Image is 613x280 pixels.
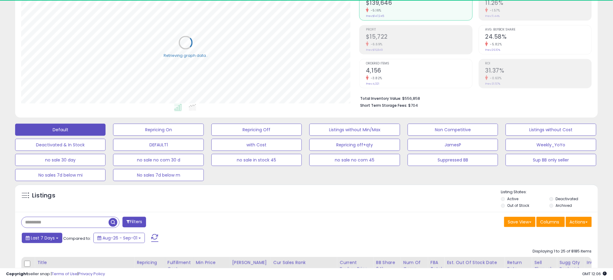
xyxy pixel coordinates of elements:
[485,48,501,52] small: Prev: 26.10%
[376,259,398,272] div: BB Share 24h.
[113,154,204,166] button: no sale no com 30 d
[536,217,565,227] button: Columns
[113,139,204,151] button: DEFAULT1
[431,259,442,278] div: FBA Total Qty
[485,82,501,86] small: Prev: 31.57%
[369,8,381,13] small: -5.16%
[501,189,598,195] p: Listing States:
[103,235,137,241] span: Aug-26 - Sep-01
[366,14,384,18] small: Prev: $147,245
[488,8,500,13] small: -1.57%
[408,103,418,108] span: $704
[309,124,400,136] button: Listings without Min/Max
[232,259,268,266] div: [PERSON_NAME]
[366,62,472,65] span: Ordered Items
[6,271,28,277] strong: Copyright
[78,271,105,277] a: Privacy Policy
[63,236,91,241] span: Compared to:
[113,124,204,136] button: Repricing On
[168,259,191,272] div: Fulfillment Cost
[485,28,592,31] span: Avg. Buybox Share
[52,271,77,277] a: Terms of Use
[22,233,62,243] button: Last 7 Days
[211,139,302,151] button: with Cost
[366,33,472,41] h2: $15,722
[485,14,500,18] small: Prev: 11.44%
[488,42,502,47] small: -5.82%
[408,124,498,136] button: Non Competitive
[408,154,498,166] button: Suppressed BB
[137,259,162,266] div: Repricing
[582,271,607,277] span: 2025-09-9 12:06 GMT
[360,94,587,102] li: $556,858
[556,203,572,208] label: Archived
[31,235,55,241] span: Last 7 Days
[15,154,106,166] button: no sale 30 day
[113,169,204,181] button: No sales 7d below m
[360,103,407,108] b: Short Term Storage Fees:
[534,259,554,272] div: Sell Through
[507,203,530,208] label: Out of Stock
[556,196,578,201] label: Deactivated
[369,42,383,47] small: -6.69%
[504,217,536,227] button: Save View
[507,196,519,201] label: Active
[309,139,400,151] button: Repricing off+qty
[6,271,105,277] div: seller snap | |
[37,259,132,266] div: Title
[366,67,472,75] h2: 4,156
[506,154,596,166] button: Sup BB only seller
[196,259,227,266] div: Min Price
[506,124,596,136] button: Listings without Cost
[485,33,592,41] h2: 24.58%
[540,219,559,225] span: Columns
[122,217,146,227] button: Filters
[566,217,592,227] button: Actions
[507,259,529,272] div: Return Rate
[533,249,592,254] div: Displaying 1 to 25 of 8185 items
[408,139,498,151] button: JamesP
[488,76,502,80] small: -0.63%
[485,62,592,65] span: ROI
[164,53,208,58] div: Retrieving graph data..
[447,259,502,266] div: Est. Out Of Stock Date
[366,48,383,52] small: Prev: $16,849
[15,169,106,181] button: No sales 7d below mi
[506,139,596,151] button: Weekly_YoYo
[211,124,302,136] button: Repricing Off
[93,233,145,243] button: Aug-26 - Sep-01
[15,124,106,136] button: Default
[559,259,582,272] div: Sugg Qty Replenish
[32,191,55,200] h5: Listings
[211,154,302,166] button: no sale in stock 45
[309,154,400,166] button: no sale no com 45
[273,259,335,266] div: Cur Sales Rank
[366,28,472,31] span: Profit
[340,259,371,272] div: Current Buybox Price
[360,96,401,101] b: Total Inventory Value:
[403,259,426,272] div: Num of Comp.
[485,67,592,75] h2: 31.37%
[366,82,379,86] small: Prev: 4,321
[15,139,106,151] button: Deactivated & In Stock
[369,76,382,80] small: -3.82%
